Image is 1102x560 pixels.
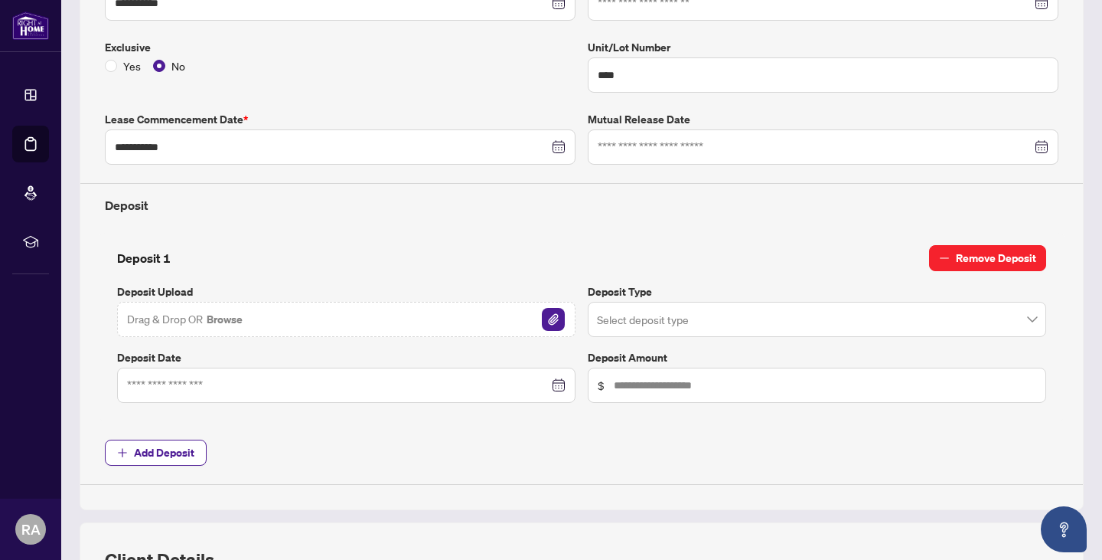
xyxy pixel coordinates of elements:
[588,283,1046,300] label: Deposit Type
[598,377,605,394] span: $
[956,246,1036,270] span: Remove Deposit
[542,308,565,331] img: File Attachement
[929,245,1046,271] button: Remove Deposit
[117,283,575,300] label: Deposit Upload
[21,519,41,540] span: RA
[117,302,575,337] span: Drag & Drop OR BrowseFile Attachement
[588,349,1046,366] label: Deposit Amount
[588,111,1058,128] label: Mutual Release Date
[134,440,194,465] span: Add Deposit
[1041,506,1087,552] button: Open asap
[205,309,244,329] button: Browse
[588,39,1058,56] label: Unit/Lot Number
[105,39,575,56] label: Exclusive
[541,307,566,332] button: File Attachement
[127,309,244,329] span: Drag & Drop OR
[117,57,147,74] span: Yes
[165,57,191,74] span: No
[117,447,128,458] span: plus
[105,196,1058,215] h4: Deposit
[12,11,49,40] img: logo
[939,253,950,264] span: minus
[105,440,207,466] button: Add Deposit
[105,111,575,128] label: Lease Commencement Date
[117,249,171,267] h4: Deposit 1
[117,349,575,366] label: Deposit Date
